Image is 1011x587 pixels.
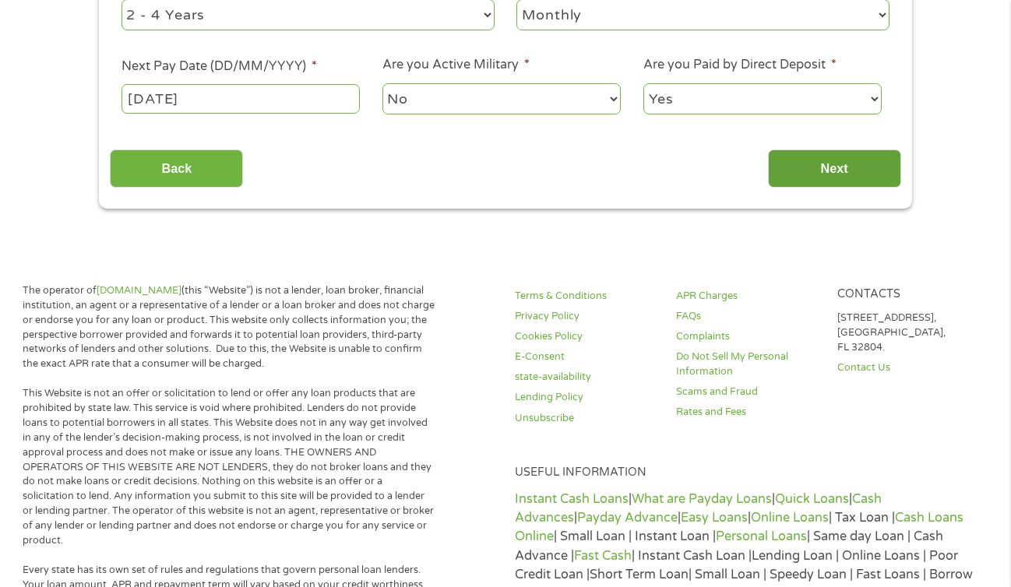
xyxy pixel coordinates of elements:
label: Are you Active Military [382,57,530,73]
label: Are you Paid by Direct Deposit [643,57,837,73]
a: Online Loans [751,510,829,525]
label: Next Pay Date (DD/MM/YYYY) [122,58,317,75]
a: Do Not Sell My Personal Information [676,350,818,379]
h4: Useful Information [515,466,979,480]
a: [DOMAIN_NAME] [97,284,181,297]
a: Terms & Conditions [515,289,657,304]
a: Payday Advance [577,510,678,525]
a: Lending Policy [515,390,657,405]
a: Privacy Policy [515,309,657,324]
a: Contact Us [837,360,979,375]
p: The operator of (this “Website”) is not a lender, loan broker, financial institution, an agent or... [23,283,435,371]
a: What are Payday Loans [632,491,772,507]
a: APR Charges [676,289,818,304]
a: Complaints [676,329,818,344]
a: state-availability [515,370,657,385]
a: Scams and Fraud [676,385,818,399]
a: Easy Loans [681,510,748,525]
a: Unsubscribe [515,411,657,426]
a: Quick Loans [775,491,849,507]
a: Rates and Fees [676,405,818,420]
input: ---Click Here for Calendar --- [122,84,360,114]
input: Next [768,149,901,188]
a: FAQs [676,309,818,324]
a: Personal Loans [716,529,807,544]
a: E-Consent [515,350,657,364]
p: This Website is not an offer or solicitation to lend or offer any loan products that are prohibit... [23,386,435,548]
a: Fast Cash [574,548,632,564]
h4: Contacts [837,287,979,302]
a: Cookies Policy [515,329,657,344]
input: Back [110,149,243,188]
a: Instant Cash Loans [515,491,629,507]
p: [STREET_ADDRESS], [GEOGRAPHIC_DATA], FL 32804. [837,311,979,355]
